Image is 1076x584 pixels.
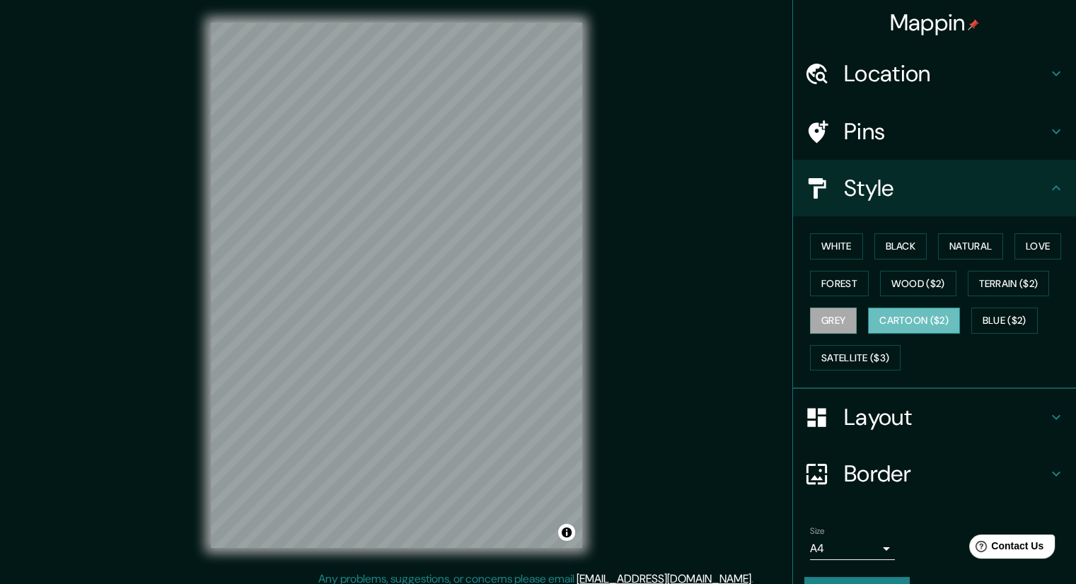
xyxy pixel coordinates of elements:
iframe: Help widget launcher [950,529,1060,568]
button: Love [1014,233,1061,259]
canvas: Map [211,23,582,548]
h4: Border [844,460,1048,488]
button: Natural [938,233,1003,259]
label: Size [810,525,825,537]
button: Blue ($2) [971,308,1038,334]
h4: Mappin [890,8,980,37]
button: White [810,233,863,259]
h4: Style [844,174,1048,202]
button: Grey [810,308,857,334]
h4: Layout [844,403,1048,431]
button: Wood ($2) [880,271,956,297]
button: Cartoon ($2) [868,308,960,334]
button: Forest [810,271,869,297]
button: Toggle attribution [558,524,575,541]
div: Style [793,160,1076,216]
div: A4 [810,537,895,560]
button: Black [874,233,927,259]
div: Border [793,445,1076,502]
h4: Pins [844,117,1048,146]
button: Satellite ($3) [810,345,901,371]
div: Location [793,45,1076,102]
h4: Location [844,59,1048,88]
div: Layout [793,389,1076,445]
div: Pins [793,103,1076,160]
img: pin-icon.png [968,19,979,30]
button: Terrain ($2) [968,271,1050,297]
